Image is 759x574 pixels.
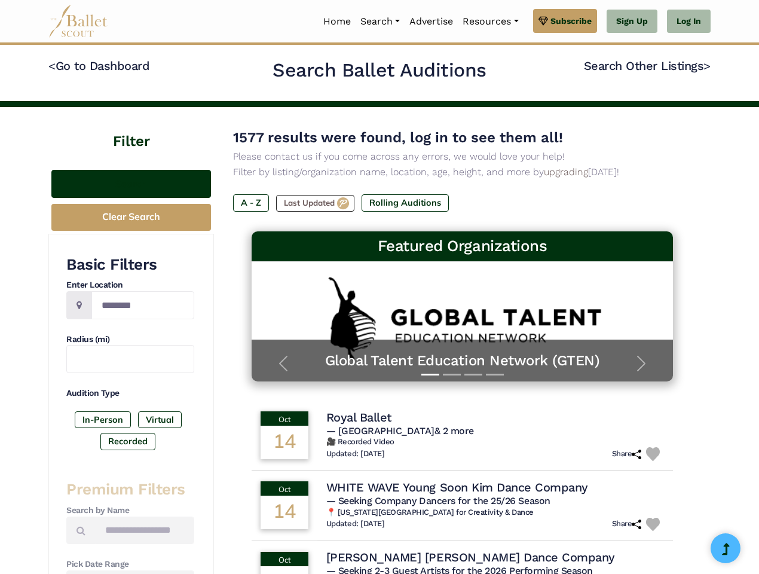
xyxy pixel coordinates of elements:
a: Global Talent Education Network (GTEN) [264,352,662,370]
p: Filter by listing/organization name, location, age, height, and more by [DATE]! [233,164,691,180]
input: Search by names... [95,517,194,545]
h6: 🎥 Recorded Video [326,437,665,447]
a: Home [319,9,356,34]
span: — [GEOGRAPHIC_DATA] [326,425,474,436]
h3: Basic Filters [66,255,194,275]
h4: Pick Date Range [66,558,194,570]
p: Please contact us if you come across any errors, we would love your help! [233,149,691,164]
a: Search Other Listings> [584,59,711,73]
a: & 2 more [434,425,474,436]
h2: Search Ballet Auditions [273,58,486,83]
label: In-Person [75,411,131,428]
a: Search [356,9,405,34]
h4: Radius (mi) [66,334,194,346]
span: 1577 results were found, log in to see them all! [233,129,563,146]
button: Clear Search [51,204,211,231]
h4: Audition Type [66,387,194,399]
h4: WHITE WAVE Young Soon Kim Dance Company [326,480,588,495]
h4: Filter [48,107,214,152]
input: Location [91,291,194,319]
button: Slide 4 [486,368,504,381]
h6: Share [612,519,642,529]
h4: [PERSON_NAME] [PERSON_NAME] Dance Company [326,549,615,565]
h4: Enter Location [66,279,194,291]
a: Advertise [405,9,458,34]
label: Recorded [100,433,155,450]
div: 14 [261,496,308,529]
a: Resources [458,9,523,34]
label: A - Z [233,194,269,211]
button: Slide 1 [421,368,439,381]
a: <Go to Dashboard [48,59,149,73]
code: < [48,58,56,73]
div: Oct [261,481,308,496]
h6: Updated: [DATE] [326,449,385,459]
button: Search [51,170,211,198]
span: Subscribe [550,14,592,28]
div: 14 [261,426,308,459]
label: Rolling Auditions [362,194,449,211]
h6: Updated: [DATE] [326,519,385,529]
button: Slide 2 [443,368,461,381]
code: > [703,58,711,73]
a: upgrading [544,166,588,178]
span: — Seeking Company Dancers for the 25/26 Season [326,495,550,506]
div: Oct [261,411,308,426]
a: Sign Up [607,10,657,33]
h6: 📍 [US_STATE][GEOGRAPHIC_DATA] for Creativity & Dance [326,508,665,518]
label: Last Updated [276,195,354,212]
h6: Share [612,449,642,459]
h4: Royal Ballet [326,410,391,425]
label: Virtual [138,411,182,428]
h3: Featured Organizations [261,236,664,257]
a: Subscribe [533,9,597,33]
div: Oct [261,552,308,566]
button: Slide 3 [464,368,482,381]
h3: Premium Filters [66,480,194,500]
h4: Search by Name [66,505,194,517]
img: gem.svg [538,14,548,28]
a: Log In [667,10,711,33]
